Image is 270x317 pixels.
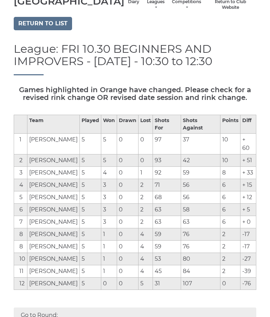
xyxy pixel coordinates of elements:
th: Diff [240,115,256,134]
th: Shots Against [181,115,220,134]
td: -17 [240,241,256,253]
td: 5 [80,191,101,204]
td: 58 [181,204,220,216]
th: Drawn [117,115,139,134]
td: [PERSON_NAME] [27,167,80,179]
td: 1 [101,253,117,265]
td: + 5 [240,204,256,216]
td: 59 [181,167,220,179]
td: 68 [153,191,181,204]
td: 4 [139,228,153,241]
td: 5 [80,154,101,167]
td: 2 [14,154,27,167]
td: 7 [14,216,27,228]
td: 6 [14,204,27,216]
td: [PERSON_NAME] [27,241,80,253]
td: 1 [101,265,117,278]
td: 2 [139,191,153,204]
td: [PERSON_NAME] [27,204,80,216]
td: 2 [220,241,240,253]
td: 8 [220,167,240,179]
td: 56 [181,191,220,204]
td: -76 [240,278,256,290]
td: 63 [153,204,181,216]
td: 56 [181,179,220,191]
td: 2 [220,253,240,265]
td: [PERSON_NAME] [27,134,80,154]
td: 1 [139,167,153,179]
h5: Games highlighted in Orange have changed. Please check for a revised rink change OR revised date ... [14,86,256,101]
td: 5 [80,167,101,179]
td: 1 [101,241,117,253]
td: 6 [220,191,240,204]
td: 0 [117,191,139,204]
td: -27 [240,253,256,265]
td: 59 [153,241,181,253]
td: 6 [220,216,240,228]
td: 3 [101,191,117,204]
td: 37 [181,134,220,154]
th: Points [220,115,240,134]
td: 0 [117,278,139,290]
td: 6 [220,179,240,191]
td: 6 [220,204,240,216]
td: 42 [181,154,220,167]
td: 76 [181,228,220,241]
td: [PERSON_NAME] [27,278,80,290]
td: 0 [117,167,139,179]
td: 0 [117,179,139,191]
a: Return to list [14,17,72,30]
td: + 60 [240,134,256,154]
td: 3 [101,216,117,228]
td: 5 [80,241,101,253]
td: + 51 [240,154,256,167]
td: 0 [117,241,139,253]
td: 0 [220,278,240,290]
td: 0 [117,265,139,278]
td: 5 [139,278,153,290]
td: 5 [80,216,101,228]
td: 4 [139,253,153,265]
td: [PERSON_NAME] [27,216,80,228]
td: 5 [101,134,117,154]
th: Lost [139,115,153,134]
td: 2 [220,228,240,241]
h1: League: FRI 10.30 BEGINNERS AND IMPROVERS - [DATE] - 10:30 to 12:30 [14,43,256,75]
td: [PERSON_NAME] [27,179,80,191]
td: 0 [101,278,117,290]
th: Shots For [153,115,181,134]
td: 10 [220,134,240,154]
td: 0 [117,134,139,154]
td: 0 [117,253,139,265]
td: 107 [181,278,220,290]
td: 84 [181,265,220,278]
td: 80 [181,253,220,265]
td: 5 [80,265,101,278]
td: 63 [181,216,220,228]
td: 5 [80,204,101,216]
td: 5 [80,253,101,265]
th: Team [27,115,80,134]
td: 8 [14,241,27,253]
td: 0 [139,154,153,167]
td: 2 [139,216,153,228]
th: Played [80,115,101,134]
td: 93 [153,154,181,167]
td: [PERSON_NAME] [27,191,80,204]
td: -39 [240,265,256,278]
td: 8 [14,228,27,241]
td: 10 [220,154,240,167]
td: 1 [14,134,27,154]
td: 92 [153,167,181,179]
td: 4 [101,167,117,179]
th: Won [101,115,117,134]
td: 97 [153,134,181,154]
td: + 15 [240,179,256,191]
td: 5 [80,228,101,241]
td: 4 [139,241,153,253]
td: 12 [14,278,27,290]
td: 4 [139,265,153,278]
td: [PERSON_NAME] [27,253,80,265]
td: -17 [240,228,256,241]
td: 5 [14,191,27,204]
